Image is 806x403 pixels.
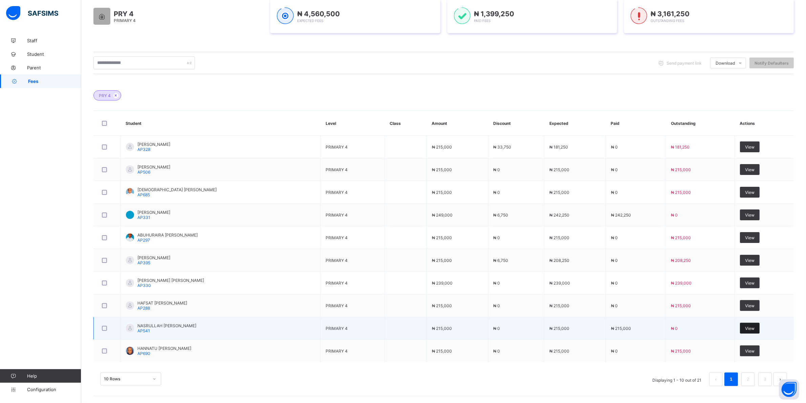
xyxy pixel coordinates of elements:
span: AP297 [137,238,150,243]
span: PRIMARY 4 [326,167,348,172]
span: ₦ 0 [671,212,678,218]
span: PRIMARY 4 [326,190,348,195]
span: Notify Defaulters [755,61,789,66]
span: HAFSAT [PERSON_NAME] [137,300,187,306]
span: AP331 [137,215,150,220]
span: ₦ 215,000 [549,326,569,331]
span: ₦ 0 [494,167,500,172]
th: Discount [488,111,544,136]
span: ₦ 0 [611,144,618,150]
span: AP506 [137,170,150,175]
span: Fees [28,79,81,84]
span: Parent [27,65,81,70]
span: View [745,235,755,240]
span: ₦ 0 [494,349,500,354]
img: safsims [6,6,58,20]
li: 下一页 [774,373,787,386]
span: PRIMARY 4 [326,326,348,331]
button: prev page [709,373,723,386]
span: AP328 [137,147,150,152]
span: ₦ 0 [611,167,618,172]
span: View [745,167,755,172]
span: Configuration [27,387,81,392]
span: View [745,190,755,195]
span: ₦ 215,000 [549,235,569,240]
span: ₦ 215,000 [432,167,452,172]
span: View [745,144,755,150]
span: ₦ 239,000 [549,281,570,286]
span: ₦ 249,000 [432,212,453,218]
span: Help [27,373,81,379]
span: ₦ 215,000 [611,326,631,331]
span: AP330 [137,283,151,288]
th: Level [321,111,385,136]
span: [PERSON_NAME] [137,210,170,215]
th: Outstanding [666,111,735,136]
span: View [745,258,755,263]
span: PRIMARY 4 [114,18,136,23]
span: ₦ 242,250 [611,212,631,218]
span: ₦ 215,000 [671,303,691,308]
span: ₦ 0 [671,326,678,331]
span: ₦ 1,399,250 [474,10,514,18]
span: NASRULLAH [PERSON_NAME] [137,323,196,328]
span: PRIMARY 4 [326,258,348,263]
span: ABUHURAIRA [PERSON_NAME] [137,232,198,238]
span: View [745,349,755,354]
span: AP395 [137,260,150,265]
span: ₦ 215,000 [432,144,452,150]
span: AP541 [137,328,150,333]
span: PRY 4 [99,93,111,98]
th: Class [385,111,427,136]
img: expected-1.03dd87d44185fb6c27cc9b2570c10499.svg [277,7,293,24]
span: ₦ 0 [494,303,500,308]
button: next page [774,373,787,386]
a: 3 [762,375,768,384]
span: PRIMARY 4 [326,235,348,240]
th: Student [121,111,321,136]
span: ₦ 215,000 [549,303,569,308]
span: Download [716,61,735,66]
span: ₦ 215,000 [432,190,452,195]
button: Open asap [779,379,799,400]
span: View [745,212,755,218]
span: Staff [27,38,81,43]
span: ₦ 6,750 [494,212,508,218]
span: ₦ 0 [611,281,618,286]
th: Amount [427,111,488,136]
span: ₦ 0 [611,190,618,195]
span: ₦ 215,000 [671,349,691,354]
span: ₦ 0 [611,258,618,263]
a: 2 [745,375,751,384]
span: ₦ 0 [611,303,618,308]
span: Send payment link [667,61,702,66]
span: ₦ 0 [611,349,618,354]
li: Displaying 1 - 10 out of 21 [647,373,706,386]
span: ₦ 215,000 [549,349,569,354]
span: ₦ 4,560,500 [297,10,340,18]
span: ₦ 208,250 [671,258,691,263]
span: ₦ 239,000 [671,281,692,286]
span: ₦ 0 [494,235,500,240]
span: PRIMARY 4 [326,212,348,218]
div: 10 Rows [104,377,149,382]
span: View [745,303,755,308]
span: ₦ 239,000 [432,281,453,286]
span: [PERSON_NAME] [137,164,170,170]
img: paid-1.3eb1404cbcb1d3b736510a26bbfa3ccb.svg [454,7,471,24]
span: ₦ 215,000 [432,235,452,240]
span: ₦ 215,000 [671,235,691,240]
span: ₦ 0 [494,326,500,331]
span: PRIMARY 4 [326,349,348,354]
li: 1 [724,373,738,386]
span: AP690 [137,351,150,356]
span: PRIMARY 4 [326,281,348,286]
span: ₦ 181,250 [671,144,690,150]
span: ₦ 208,250 [549,258,569,263]
span: ₦ 0 [494,281,500,286]
span: ₦ 33,750 [494,144,511,150]
span: Expected Fees [297,19,323,23]
span: View [745,326,755,331]
span: Outstanding Fees [651,19,684,23]
span: ₦ 242,250 [549,212,569,218]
